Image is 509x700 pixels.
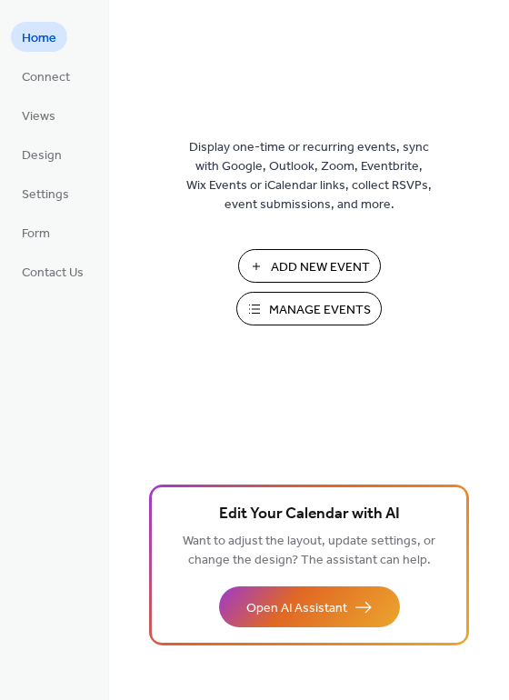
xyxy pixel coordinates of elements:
span: Form [22,225,50,244]
a: Connect [11,61,81,91]
a: Design [11,139,73,169]
span: Add New Event [271,258,370,277]
span: Edit Your Calendar with AI [219,502,400,527]
span: Manage Events [269,301,371,320]
a: Contact Us [11,256,95,286]
span: Views [22,107,55,126]
a: Views [11,100,66,130]
span: Home [22,29,56,48]
span: Contact Us [22,264,84,283]
span: Want to adjust the layout, update settings, or change the design? The assistant can help. [183,529,435,573]
button: Open AI Assistant [219,586,400,627]
span: Settings [22,185,69,205]
a: Form [11,217,61,247]
a: Settings [11,178,80,208]
span: Connect [22,68,70,87]
span: Display one-time or recurring events, sync with Google, Outlook, Zoom, Eventbrite, Wix Events or ... [186,138,432,215]
button: Manage Events [236,292,382,325]
a: Home [11,22,67,52]
button: Add New Event [238,249,381,283]
span: Open AI Assistant [246,599,347,618]
span: Design [22,146,62,165]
